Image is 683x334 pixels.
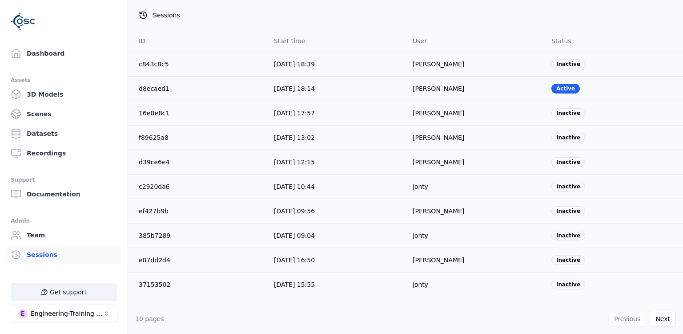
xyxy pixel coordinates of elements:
span: 10 pages [135,315,164,322]
div: Inactive [551,255,585,265]
div: Admin [11,216,117,226]
th: ID [128,30,267,52]
a: c2920da6 [139,183,170,190]
div: Inactive [551,59,585,69]
td: [PERSON_NAME] [406,199,544,223]
div: Inactive [551,133,585,143]
td: [PERSON_NAME] [406,150,544,174]
a: Team [7,226,121,244]
div: Inactive [551,182,585,191]
button: Select a workspace [11,305,117,322]
span: Sessions [153,11,180,20]
span: [DATE] 17:57 [274,110,315,117]
a: Datasets [7,125,121,143]
td: [PERSON_NAME] [406,52,544,76]
a: 37153502 [139,281,170,288]
a: Sessions [7,246,121,264]
a: 3D Models [7,86,121,103]
td: jonty [406,174,544,199]
div: Inactive [551,206,585,216]
a: d39ce6e4 [139,159,169,166]
td: [PERSON_NAME] [406,125,544,150]
span: [DATE] 12:15 [274,159,315,166]
div: Inactive [551,280,585,289]
img: Logo [11,9,36,34]
div: Engineering-Training (SSO Staging) [31,309,103,318]
a: e07dd2d4 [139,257,170,264]
a: 385b7289 [139,232,170,239]
a: Recordings [7,144,121,162]
th: User [406,30,544,52]
span: [DATE] 09:04 [274,232,315,239]
a: Dashboard [7,45,121,62]
a: c843c8c5 [139,61,169,68]
div: Inactive [551,231,585,240]
button: Next [650,311,676,327]
a: ef427b9b [139,208,169,215]
div: Assets [11,75,117,86]
th: Start time [267,30,406,52]
div: Inactive [551,108,585,118]
span: [DATE] 10:44 [274,183,315,190]
span: [DATE] 13:02 [274,134,315,141]
a: Documentation [7,185,121,203]
td: [PERSON_NAME] [406,248,544,272]
button: Get support [11,283,117,301]
span: [DATE] 16:50 [274,257,315,264]
a: f89625a8 [139,134,169,141]
td: [PERSON_NAME] [406,101,544,125]
div: Inactive [551,157,585,167]
th: Status [544,30,683,52]
a: 16e0e8c1 [139,110,169,117]
a: d8ecaed1 [139,85,169,92]
td: jonty [406,272,544,297]
div: Support [11,175,117,185]
div: Active [551,84,580,94]
span: [DATE] 18:39 [274,61,315,68]
td: jonty [406,223,544,248]
span: [DATE] 15:55 [274,281,315,288]
div: E [18,309,27,318]
span: [DATE] 18:14 [274,85,315,92]
span: [DATE] 09:56 [274,208,315,215]
td: [PERSON_NAME] [406,76,544,101]
a: Scenes [7,105,121,123]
